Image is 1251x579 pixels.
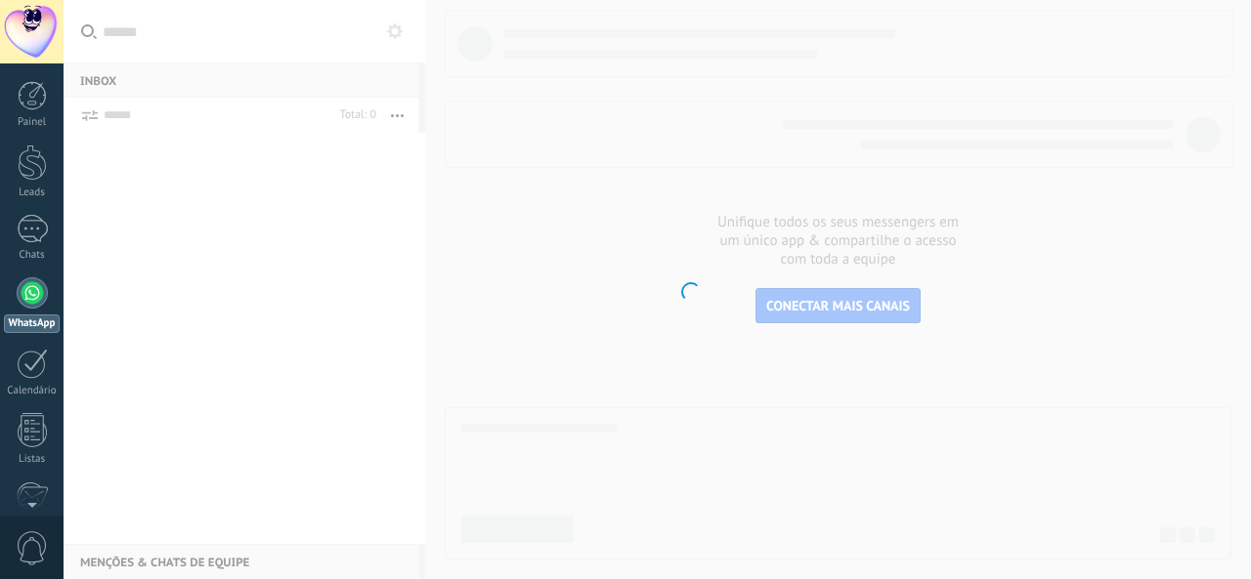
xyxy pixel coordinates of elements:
div: Leads [4,186,61,199]
div: Chats [4,249,61,262]
div: Painel [4,116,61,129]
div: Calendário [4,385,61,397]
div: Listas [4,453,61,466]
div: WhatsApp [4,314,60,333]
